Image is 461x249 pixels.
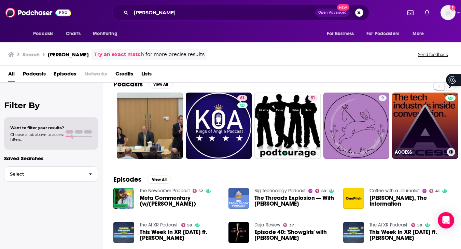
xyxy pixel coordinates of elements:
[23,68,46,82] span: Podcasts
[315,9,350,17] button: Open AdvancedNew
[94,51,144,58] a: Try an exact match
[254,229,335,241] span: Episode 40: 'Showgirls' with [PERSON_NAME]
[140,229,220,241] a: This Week In XR 1-21-22 ft. Alex Heath
[369,195,450,207] a: Alex Heath, The Information
[4,155,98,162] p: Saved Searches
[93,29,117,39] span: Monitoring
[10,125,64,130] span: Want to filter your results?
[237,95,247,101] a: 61
[327,29,354,39] span: For Business
[198,190,203,193] span: 52
[315,189,326,193] a: 69
[254,229,335,241] a: Episode 40: 'Showgirls' with Alex Heath
[254,222,280,228] a: Deja Review
[254,195,335,207] span: The Threads Explosion — With [PERSON_NAME]
[416,52,450,57] button: Send feedback
[228,222,249,243] img: Episode 40: 'Showgirls' with Alex Heath
[113,175,171,184] a: EpisodesView All
[147,176,171,184] button: View All
[343,222,364,243] img: This Week In XR 8-12-2022 ft. Alex Heath
[369,188,420,194] a: Coffee with a Journalist
[54,68,76,82] a: Episodes
[366,29,399,39] span: For Podcasters
[33,29,53,39] span: Podcasts
[193,189,203,193] a: 52
[405,7,416,18] a: Show notifications dropdown
[438,212,454,229] div: Open Intercom Messenger
[321,190,326,193] span: 69
[318,11,347,14] span: Open Advanced
[381,95,384,102] span: 9
[131,7,315,18] input: Search podcasts, credits, & more...
[113,188,134,209] a: Meta Commentary (w/Alex Heath)
[23,51,40,58] h3: Search
[181,223,192,227] a: 58
[187,224,192,227] span: 58
[254,188,306,194] a: Big Technology Podcast
[113,80,143,88] h2: Podcasts
[10,132,64,142] span: Choose a tab above to access filters.
[4,166,98,182] button: Select
[411,223,422,227] a: 58
[145,51,205,58] span: for more precise results
[289,224,294,227] span: 37
[337,4,349,11] span: New
[392,93,458,159] a: ACCESS
[48,51,89,58] h3: [PERSON_NAME]
[254,195,335,207] a: The Threads Explosion — With Alex Heath
[8,68,15,82] a: All
[186,93,252,159] a: 61
[422,7,432,18] a: Show notifications dropdown
[343,188,364,209] img: Alex Heath, The Information
[140,195,220,207] span: Meta Commentary (w/[PERSON_NAME])
[148,80,173,88] button: View All
[4,100,98,110] h2: Filter By
[84,68,107,82] span: Networks
[5,6,71,19] img: Podchaser - Follow, Share and Rate Podcasts
[441,5,456,20] button: Show profile menu
[4,172,83,176] span: Select
[140,188,190,194] a: The Newcomer Podcast
[141,68,152,82] a: Lists
[417,224,422,227] span: 58
[322,27,362,40] button: open menu
[435,190,439,193] span: 41
[308,95,318,101] a: 51
[379,95,387,101] a: 9
[369,229,450,241] a: This Week In XR 8-12-2022 ft. Alex Heath
[140,222,179,228] a: The AI XR Podcast.
[362,27,409,40] button: open menu
[254,93,321,159] a: 51
[450,5,456,11] svg: Add a profile image
[413,29,424,39] span: More
[311,95,315,102] span: 51
[113,80,173,88] a: PodcastsView All
[28,27,62,40] button: open menu
[88,27,126,40] button: open menu
[369,222,408,228] a: The AI XR Podcast.
[323,93,390,159] a: 9
[429,189,439,193] a: 41
[441,5,456,20] img: User Profile
[115,68,133,82] a: Credits
[112,5,369,20] div: Search podcasts, credits, & more...
[395,149,444,155] h3: ACCESS
[283,223,294,227] a: 37
[369,229,450,241] span: This Week In XR [DATE] ft. [PERSON_NAME]
[140,195,220,207] a: Meta Commentary (w/Alex Heath)
[369,195,450,207] span: [PERSON_NAME], The Information
[228,188,249,209] img: The Threads Explosion — With Alex Heath
[113,222,134,243] img: This Week In XR 1-21-22 ft. Alex Heath
[113,175,141,184] h2: Episodes
[140,229,220,241] span: This Week In XR [DATE] ft. [PERSON_NAME]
